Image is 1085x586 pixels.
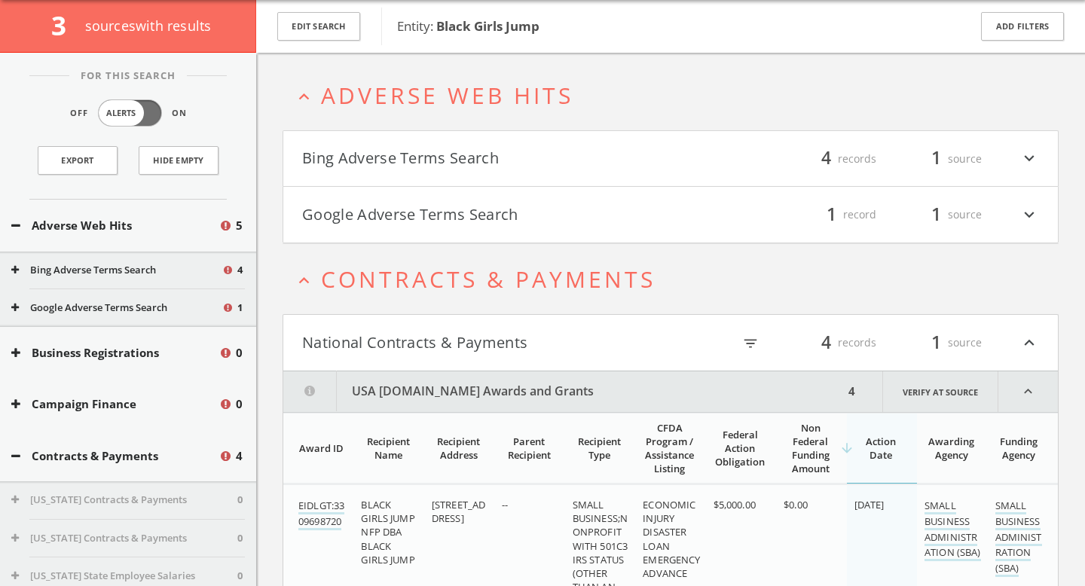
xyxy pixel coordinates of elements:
span: 5 [236,218,243,235]
span: [DATE] [854,498,885,511]
i: filter_list [742,335,759,352]
button: Adverse Web Hits [11,218,219,235]
div: Awarding Agency [925,435,978,462]
span: -- [502,498,508,511]
b: Black Girls Jump [436,17,539,35]
i: expand_less [294,87,314,107]
div: Award ID [298,441,344,455]
div: source [891,202,982,227]
span: 3 [51,8,79,43]
span: source s with results [85,17,212,35]
div: Recipient Type [573,435,626,462]
span: 1 [925,145,948,172]
div: Federal Action Obligation [714,428,767,468]
span: Contracts & Payments [321,264,656,295]
span: 1 [237,301,243,316]
span: Adverse Web Hits [321,80,573,111]
div: Recipient Address [432,435,485,462]
a: SMALL BUSINESS ADMINISTRATION (SBA) [995,499,1042,577]
button: USA [DOMAIN_NAME] Awards and Grants [283,371,844,412]
a: EIDLGT:3309698720 [298,499,344,530]
button: Edit Search [277,12,360,41]
div: source [891,330,982,356]
span: 1 [820,201,843,227]
i: expand_less [998,371,1058,412]
div: record [786,202,876,227]
div: records [786,146,876,172]
span: 0 [237,531,243,546]
span: For This Search [69,69,187,84]
span: 0 [236,396,243,414]
a: Export [38,146,118,175]
button: Bing Adverse Terms Search [11,263,222,278]
button: [US_STATE] Contracts & Payments [11,493,237,508]
span: $5,000.00 [714,498,756,511]
button: Bing Adverse Terms Search [302,146,671,172]
a: SMALL BUSINESS ADMINISTRATION (SBA) [925,499,980,561]
span: [STREET_ADDRESS] [432,498,485,525]
i: arrow_downward [839,441,854,456]
span: BLACK GIRLS JUMP NFP DBA BLACK GIRLS JUMP [361,498,414,566]
span: 4 [237,263,243,278]
div: 4 [844,371,860,412]
button: expand_lessAdverse Web Hits [294,83,1059,108]
span: 1 [925,201,948,227]
span: 0 [237,569,243,584]
span: 0 [236,344,243,362]
button: Google Adverse Terms Search [302,202,671,227]
div: Parent Recipient [502,435,555,462]
span: 4 [815,329,838,356]
i: expand_less [1019,330,1039,356]
button: Google Adverse Terms Search [11,301,222,316]
span: 1 [925,329,948,356]
i: expand_more [1019,202,1039,227]
a: Verify at source [882,371,998,412]
div: CFDA Program / Assistance Listing [643,421,696,475]
div: Recipient Name [361,435,414,462]
div: Non Federal Funding Amount [784,421,837,475]
span: On [172,108,187,121]
div: Funding Agency [995,435,1043,462]
span: ECONOMIC INJURY DISASTER LOAN EMERGENCY ADVANCE [643,498,700,580]
button: Business Registrations [11,344,219,362]
button: Contracts & Payments [11,447,219,465]
i: expand_less [294,270,314,291]
div: source [891,146,982,172]
button: [US_STATE] Contracts & Payments [11,531,237,546]
button: Hide Empty [139,146,219,175]
span: 0 [237,493,243,508]
i: expand_more [1019,146,1039,172]
button: [US_STATE] State Employee Salaries [11,569,237,584]
button: Add Filters [981,12,1064,41]
button: Campaign Finance [11,396,219,414]
div: Action Date [854,435,908,462]
span: Off [70,108,88,121]
span: 4 [815,145,838,172]
button: expand_lessContracts & Payments [294,267,1059,291]
div: records [786,330,876,356]
span: Entity: [397,17,539,35]
span: 4 [236,447,243,465]
button: National Contracts & Payments [302,330,671,356]
span: $0.00 [784,498,808,511]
